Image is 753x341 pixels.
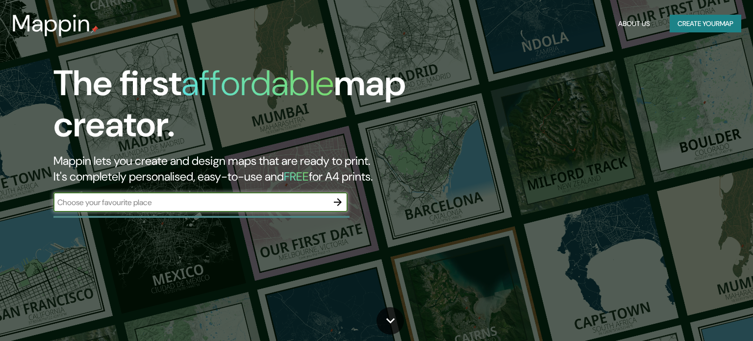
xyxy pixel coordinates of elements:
h2: Mappin lets you create and design maps that are ready to print. It's completely personalised, eas... [53,153,430,184]
h5: FREE [284,169,309,184]
h3: Mappin [12,10,91,37]
input: Choose your favourite place [53,197,328,208]
img: mappin-pin [91,26,99,33]
h1: affordable [181,60,334,106]
h1: The first map creator. [53,63,430,153]
button: About Us [614,15,654,33]
button: Create yourmap [670,15,741,33]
